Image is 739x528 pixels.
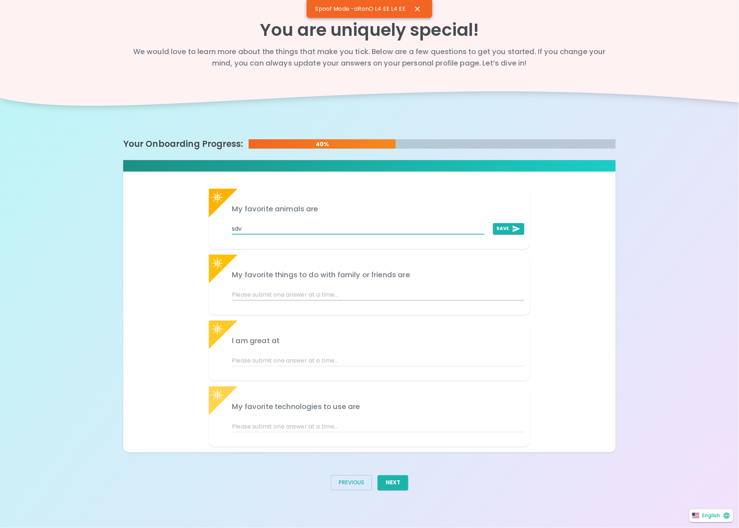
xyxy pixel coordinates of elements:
[212,323,223,335] img: Sparck logo
[493,223,524,235] button: add profile answer
[232,223,484,235] input: Please submit one answer at a time...
[702,512,720,519] p: English
[123,138,243,150] h5: Your Onboarding Progress:
[232,355,524,366] input: Please submit one answer at a time...
[232,203,524,215] h6: My favorite animals are
[692,513,700,518] img: United States flag
[123,46,616,69] p: We would love to learn more about the things that make you tick. Below are a few questions to get...
[690,509,733,522] button: English
[232,401,524,412] h6: My favorite technologies to use are
[331,475,372,490] button: Previous
[232,421,524,432] input: Please submit one answer at a time...
[123,20,616,40] p: You are uniquely special!
[378,475,408,490] button: Next
[212,389,223,401] img: Sparck logo
[232,335,524,346] h6: I am great at
[212,258,223,269] img: Sparck logo
[212,192,223,203] img: Sparck logo
[232,269,524,280] h6: My favorite things to do with family or friends are
[232,289,524,301] input: Please submit one answer at a time...
[249,140,396,149] p: 40%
